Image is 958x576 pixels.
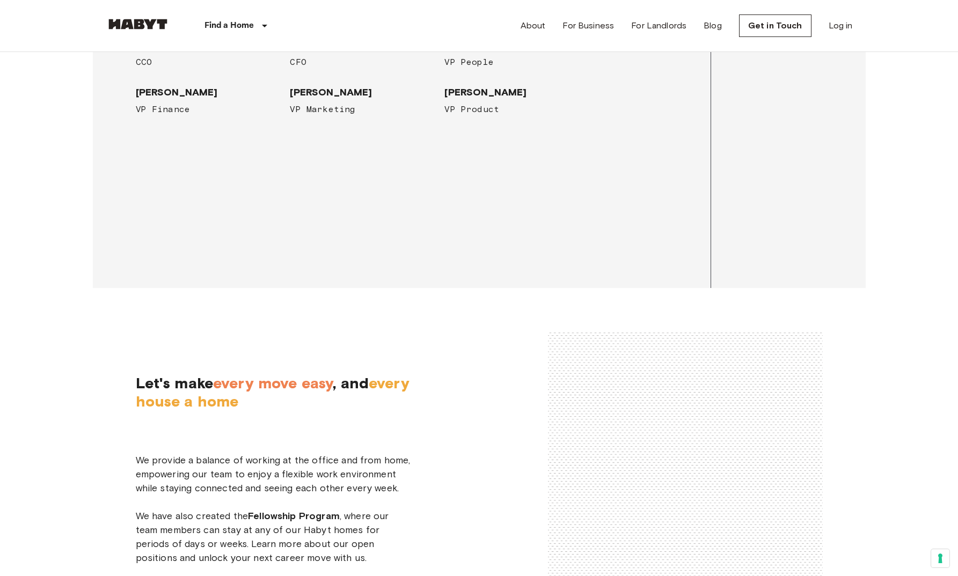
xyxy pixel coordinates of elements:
[136,374,409,410] span: every house a home
[521,19,546,32] a: About
[562,19,614,32] a: For Business
[136,331,411,410] span: Let's make , and
[290,56,436,69] span: CFO
[444,56,590,69] span: VP People
[631,19,686,32] a: For Landlords
[204,19,254,32] p: Find a Home
[444,103,590,116] span: VP Product
[739,14,811,37] a: Get in Touch
[106,19,170,29] img: Habyt
[931,549,949,567] button: Your consent preferences for tracking technologies
[136,86,282,99] span: [PERSON_NAME]
[704,19,722,32] a: Blog
[136,56,282,69] span: CCO
[290,103,436,116] span: VP Marketing
[290,86,436,99] span: [PERSON_NAME]
[444,86,590,99] span: [PERSON_NAME]
[829,19,853,32] a: Log in
[213,374,333,392] span: every move easy
[136,103,282,116] span: VP Finance
[248,510,340,522] b: Fellowship Program
[136,453,411,565] span: We provide a balance of working at the office and from home, empowering our team to enjoy a flexi...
